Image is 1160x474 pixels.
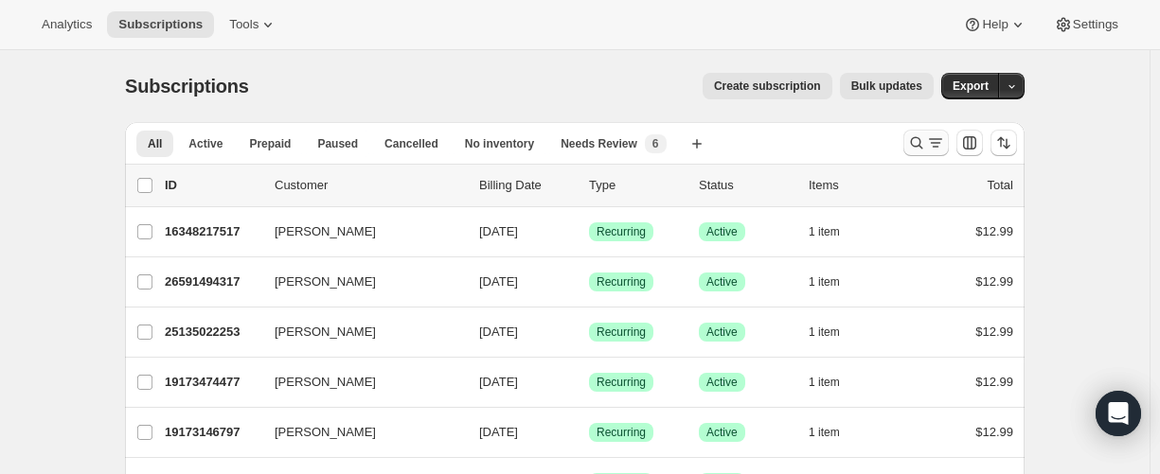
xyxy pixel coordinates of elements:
p: Total [988,176,1013,195]
span: [DATE] [479,224,518,238]
span: Cancelled [384,136,438,151]
p: 25135022253 [165,323,259,342]
p: Billing Date [479,176,574,195]
button: [PERSON_NAME] [263,367,453,397]
button: Analytics [30,11,103,38]
button: Subscriptions [107,11,214,38]
span: [DATE] [479,274,518,289]
span: [PERSON_NAME] [275,423,376,442]
div: 19173146797[PERSON_NAME][DATE]SuccessRecurringSuccessActive1 item$12.99 [165,419,1013,446]
span: Active [706,224,738,239]
span: Create subscription [714,79,821,94]
span: Tools [229,17,259,32]
button: Create new view [682,131,712,157]
span: Recurring [597,274,646,290]
span: Recurring [597,375,646,390]
button: 1 item [809,269,861,295]
span: Recurring [597,224,646,239]
p: 19173146797 [165,423,259,442]
span: $12.99 [975,425,1013,439]
button: Search and filter results [903,130,949,156]
span: Prepaid [249,136,291,151]
span: No inventory [465,136,534,151]
button: [PERSON_NAME] [263,417,453,448]
span: 1 item [809,274,840,290]
span: [PERSON_NAME] [275,323,376,342]
span: 6 [652,136,659,151]
p: 19173474477 [165,373,259,392]
span: Paused [317,136,358,151]
span: [PERSON_NAME] [275,272,376,291]
button: Help [952,11,1038,38]
div: Open Intercom Messenger [1096,391,1141,436]
span: 1 item [809,325,840,340]
button: Bulk updates [840,73,934,99]
span: Active [706,325,738,340]
span: Help [982,17,1008,32]
div: IDCustomerBilling DateTypeStatusItemsTotal [165,176,1013,195]
span: Active [706,375,738,390]
span: $12.99 [975,325,1013,339]
span: [DATE] [479,325,518,339]
span: Export [953,79,989,94]
button: 1 item [809,219,861,245]
button: 1 item [809,369,861,395]
span: Active [188,136,223,151]
span: Analytics [42,17,92,32]
button: Settings [1043,11,1130,38]
div: 16348217517[PERSON_NAME][DATE]SuccessRecurringSuccessActive1 item$12.99 [165,219,1013,245]
span: [DATE] [479,425,518,439]
button: Create subscription [703,73,832,99]
p: Status [699,176,794,195]
button: 1 item [809,319,861,345]
button: [PERSON_NAME] [263,217,453,247]
div: 25135022253[PERSON_NAME][DATE]SuccessRecurringSuccessActive1 item$12.99 [165,319,1013,345]
span: $12.99 [975,274,1013,289]
button: Customize table column order and visibility [956,130,983,156]
span: All [148,136,162,151]
span: $12.99 [975,375,1013,389]
button: Export [941,73,1000,99]
span: Settings [1073,17,1118,32]
p: Customer [275,176,464,195]
span: Active [706,274,738,290]
span: 1 item [809,425,840,440]
button: Sort the results [990,130,1017,156]
div: Items [809,176,903,195]
div: Type [589,176,684,195]
span: 1 item [809,224,840,239]
span: Recurring [597,425,646,440]
p: ID [165,176,259,195]
span: [DATE] [479,375,518,389]
button: Tools [218,11,289,38]
button: [PERSON_NAME] [263,267,453,297]
div: 26591494317[PERSON_NAME][DATE]SuccessRecurringSuccessActive1 item$12.99 [165,269,1013,295]
button: 1 item [809,419,861,446]
span: $12.99 [975,224,1013,238]
p: 16348217517 [165,222,259,241]
span: Active [706,425,738,440]
span: [PERSON_NAME] [275,373,376,392]
span: 1 item [809,375,840,390]
span: Subscriptions [125,76,249,97]
button: [PERSON_NAME] [263,317,453,347]
p: 26591494317 [165,272,259,291]
span: [PERSON_NAME] [275,222,376,241]
span: Needs Review [561,136,637,151]
span: Bulk updates [851,79,922,94]
div: 19173474477[PERSON_NAME][DATE]SuccessRecurringSuccessActive1 item$12.99 [165,369,1013,395]
span: Recurring [597,325,646,340]
span: Subscriptions [118,17,203,32]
